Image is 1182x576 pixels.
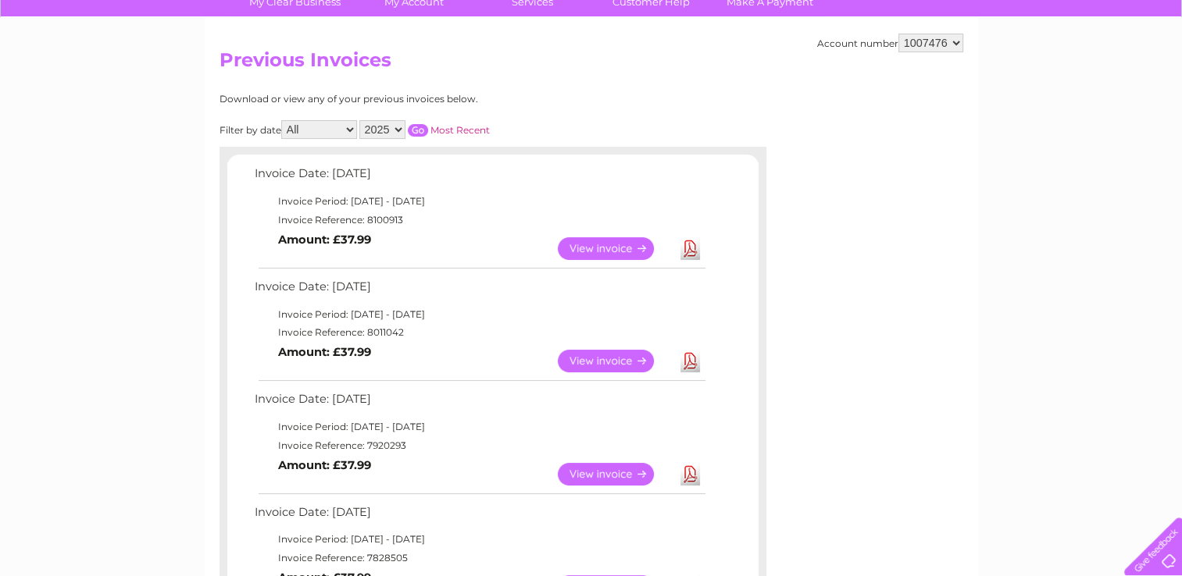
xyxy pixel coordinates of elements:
a: Energy [946,66,980,78]
b: Amount: £37.99 [278,345,371,359]
div: Account number [817,34,963,52]
a: Download [680,350,700,372]
a: Water [907,66,937,78]
img: logo.png [41,41,121,88]
div: Download or view any of your previous invoices below. [220,94,630,105]
td: Invoice Date: [DATE] [251,389,708,418]
a: Log out [1130,66,1167,78]
td: Invoice Period: [DATE] - [DATE] [251,305,708,324]
td: Invoice Reference: 7828505 [251,549,708,567]
a: Download [680,463,700,485]
td: Invoice Reference: 8100913 [251,211,708,229]
td: Invoice Date: [DATE] [251,163,708,192]
a: 0333 014 3131 [887,8,995,27]
td: Invoice Date: [DATE] [251,502,708,531]
td: Invoice Reference: 8011042 [251,323,708,342]
a: Contact [1078,66,1116,78]
a: View [558,463,673,485]
div: Clear Business is a trading name of Verastar Limited (registered in [GEOGRAPHIC_DATA] No. 3667643... [223,9,961,76]
a: View [558,350,673,372]
b: Amount: £37.99 [278,233,371,247]
b: Amount: £37.99 [278,458,371,472]
a: Download [680,237,700,260]
h2: Previous Invoices [220,49,963,79]
td: Invoice Period: [DATE] - [DATE] [251,418,708,436]
div: Filter by date [220,120,630,139]
a: Blog [1046,66,1069,78]
td: Invoice Reference: 7920293 [251,436,708,455]
td: Invoice Period: [DATE] - [DATE] [251,192,708,211]
a: Telecoms [990,66,1037,78]
a: View [558,237,673,260]
td: Invoice Date: [DATE] [251,276,708,305]
a: Most Recent [430,124,490,136]
td: Invoice Period: [DATE] - [DATE] [251,530,708,549]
